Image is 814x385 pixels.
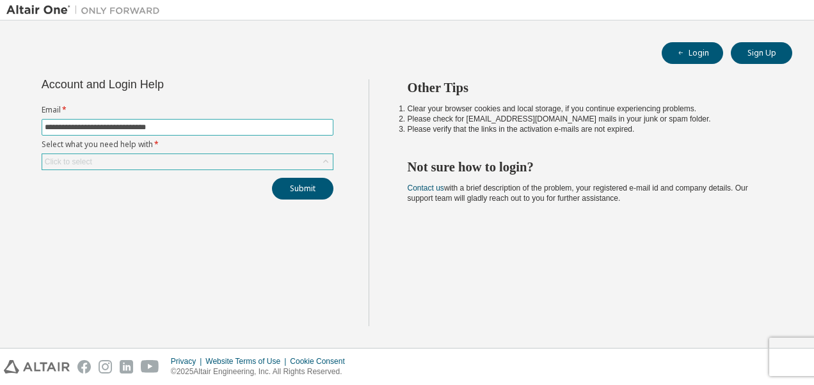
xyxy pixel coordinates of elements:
button: Sign Up [731,42,792,64]
div: Website Terms of Use [205,356,290,366]
div: Account and Login Help [42,79,275,90]
img: instagram.svg [99,360,112,373]
h2: Not sure how to login? [408,159,770,175]
label: Email [42,105,333,115]
img: altair_logo.svg [4,360,70,373]
div: Privacy [171,356,205,366]
p: © 2025 Altair Engineering, Inc. All Rights Reserved. [171,366,353,377]
li: Please check for [EMAIL_ADDRESS][DOMAIN_NAME] mails in your junk or spam folder. [408,114,770,124]
li: Clear your browser cookies and local storage, if you continue experiencing problems. [408,104,770,114]
label: Select what you need help with [42,139,333,150]
button: Submit [272,178,333,200]
img: youtube.svg [141,360,159,373]
img: linkedin.svg [120,360,133,373]
li: Please verify that the links in the activation e-mails are not expired. [408,124,770,134]
h2: Other Tips [408,79,770,96]
div: Click to select [42,154,333,169]
span: with a brief description of the problem, your registered e-mail id and company details. Our suppo... [408,184,748,203]
div: Cookie Consent [290,356,352,366]
button: Login [662,42,723,64]
img: Altair One [6,4,166,17]
div: Click to select [45,157,92,167]
img: facebook.svg [77,360,91,373]
a: Contact us [408,184,444,192]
